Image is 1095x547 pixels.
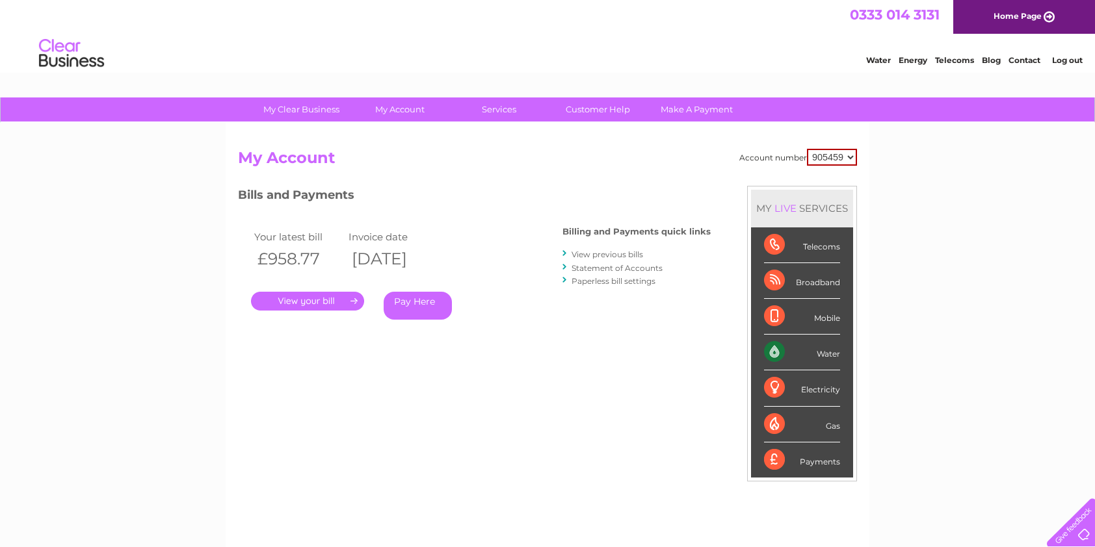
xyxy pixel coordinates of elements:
[572,263,663,273] a: Statement of Accounts
[251,246,345,272] th: £958.77
[238,186,711,209] h3: Bills and Payments
[764,227,840,263] div: Telecoms
[643,97,750,121] a: Make A Payment
[241,7,856,63] div: Clear Business is a trading name of Verastar Limited (registered in [GEOGRAPHIC_DATA] No. 3667643...
[1009,55,1040,65] a: Contact
[751,190,853,227] div: MY SERVICES
[251,228,345,246] td: Your latest bill
[899,55,927,65] a: Energy
[38,34,105,73] img: logo.png
[866,55,891,65] a: Water
[384,292,452,320] a: Pay Here
[345,228,440,246] td: Invoice date
[572,276,655,286] a: Paperless bill settings
[1052,55,1083,65] a: Log out
[935,55,974,65] a: Telecoms
[850,6,940,23] a: 0333 014 3131
[544,97,652,121] a: Customer Help
[982,55,1001,65] a: Blog
[345,246,440,272] th: [DATE]
[445,97,553,121] a: Services
[572,249,643,259] a: View previous bills
[251,292,364,311] a: .
[739,149,857,166] div: Account number
[764,442,840,477] div: Payments
[248,97,355,121] a: My Clear Business
[772,202,799,214] div: LIVE
[764,335,840,370] div: Water
[764,407,840,442] div: Gas
[764,370,840,406] div: Electricity
[562,227,711,236] h4: Billing and Payments quick links
[347,97,454,121] a: My Account
[764,299,840,335] div: Mobile
[238,149,857,173] h2: My Account
[764,263,840,299] div: Broadband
